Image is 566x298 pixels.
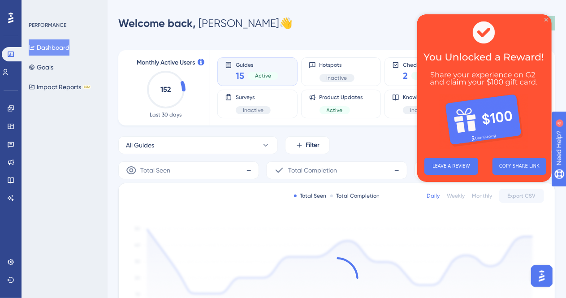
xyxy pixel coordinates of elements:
[140,165,170,176] span: Total Seen
[306,140,320,151] span: Filter
[150,111,182,118] span: Last 30 days
[285,136,330,154] button: Filter
[508,192,536,199] span: Export CSV
[127,4,131,7] div: Close Preview
[29,59,53,75] button: Goals
[29,79,91,95] button: Impact ReportsBETA
[21,2,56,13] span: Need Help?
[118,17,196,30] span: Welcome back,
[472,192,492,199] div: Monthly
[330,192,380,199] div: Total Completion
[236,94,271,101] span: Surveys
[320,61,354,69] span: Hotspots
[137,57,195,68] span: Monthly Active Users
[294,192,327,199] div: Total Seen
[410,107,431,114] span: Inactive
[403,69,408,82] span: 2
[394,163,400,177] span: -
[118,16,293,30] div: [PERSON_NAME] 👋
[243,107,264,114] span: Inactive
[327,107,343,114] span: Active
[7,143,61,160] button: LEAVE A REVIEW
[161,85,171,94] text: 152
[403,61,442,68] span: Checklists
[499,189,544,203] button: Export CSV
[126,140,154,151] span: All Guides
[327,74,347,82] span: Inactive
[447,192,465,199] div: Weekly
[320,94,363,101] span: Product Updates
[528,263,555,289] iframe: UserGuiding AI Assistant Launcher
[403,94,445,101] span: Knowledge Base
[246,163,251,177] span: -
[83,85,91,89] div: BETA
[118,136,278,154] button: All Guides
[29,22,66,29] div: PERFORMANCE
[75,143,129,160] button: COPY SHARE LINK
[29,39,69,56] button: Dashboard
[236,61,278,68] span: Guides
[255,72,271,79] span: Active
[62,4,65,12] div: 4
[288,165,337,176] span: Total Completion
[427,192,440,199] div: Daily
[236,69,244,82] span: 15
